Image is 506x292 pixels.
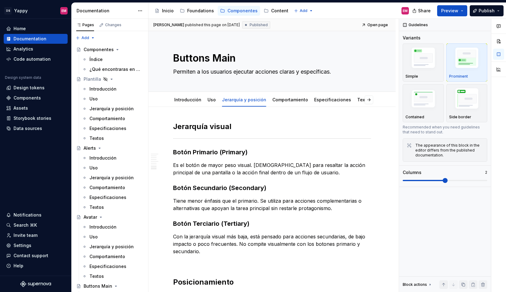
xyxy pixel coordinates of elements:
[74,45,146,55] a: Componentes
[173,197,371,212] p: Tiene menor énfasis que el primario. Se utiliza para acciones complementarias o alternativas que ...
[80,55,146,64] a: Índice
[446,43,488,82] button: placeholderProminent
[81,35,89,40] span: Add
[74,281,146,291] a: Buttons Main
[446,84,488,122] button: placeholderSide border
[4,44,68,54] a: Analytics
[208,97,216,102] a: Uso
[80,252,146,262] a: Comportamiento
[153,22,184,27] span: [PERSON_NAME]
[449,115,471,120] p: Side border
[14,115,51,121] div: Storybook stories
[479,8,495,14] span: Publish
[14,212,42,218] div: Notifications
[312,93,354,106] div: Especificaciones
[152,5,291,17] div: Page tree
[485,170,487,175] p: 2
[222,97,266,102] a: Jerarquía y posición
[173,219,371,228] h3: Botón Terciario (Tertiary)
[4,7,12,14] div: DS
[403,43,444,82] button: placeholderSimple
[449,86,485,113] img: placeholder
[80,124,146,133] a: Especificaciones
[4,24,68,34] a: Home
[89,116,125,122] div: Comportamiento
[84,283,112,289] div: Buttons Main
[89,125,126,132] div: Especificaciones
[173,277,371,287] h2: Posicionamiento
[89,56,103,63] div: Índice
[89,185,125,191] div: Comportamiento
[74,143,146,153] a: Alerts
[89,244,134,250] div: Jerarquía y posición
[84,47,114,53] div: Componentes
[173,148,371,156] h3: Botón Primario (Primary)
[357,97,372,102] a: Textos
[80,153,146,163] a: Introducción
[300,8,307,13] span: Add
[272,97,308,102] a: Comportamiento
[173,161,371,176] p: Es el botón de mayor peso visual. [DEMOGRAPHIC_DATA] para resaltar la acción principal de una pan...
[89,135,104,141] div: Textos
[271,8,288,14] div: Content
[4,210,68,220] button: Notifications
[89,175,134,181] div: Jerarquía y posición
[4,54,68,64] a: Code automation
[61,8,66,13] div: EM
[80,173,146,183] a: Jerarquía y posición
[4,34,68,44] a: Documentation
[405,115,424,120] p: Contained
[418,8,431,14] span: Share
[84,145,96,151] div: Alerts
[403,169,421,176] div: Columns
[172,67,370,77] textarea: Permiten a los usuarios ejecutar acciones claras y específicas.
[261,6,291,16] a: Content
[4,93,68,103] a: Components
[403,35,421,41] div: Variants
[360,21,391,29] a: Open page
[4,83,68,93] a: Design tokens
[172,93,204,106] div: Introducción
[14,95,41,101] div: Components
[415,143,483,158] div: The appearance of this block in the editor differs from the published documentation.
[74,212,146,222] a: Avatar
[20,281,51,287] svg: Supernova Logo
[80,193,146,202] a: Especificaciones
[84,76,101,82] div: Plantilla
[174,97,201,102] a: Introducción
[162,8,174,14] div: Inicio
[403,280,433,289] div: Block actions
[80,163,146,173] a: Uso
[80,222,146,232] a: Introducción
[105,22,121,27] div: Changes
[89,66,140,72] div: ¿Qué encontraras en cada sección?
[89,204,104,210] div: Textos
[152,6,176,16] a: Inicio
[89,86,117,92] div: Introducción
[80,64,146,74] a: ¿Qué encontraras en cada sección?
[219,93,269,106] div: Jerarquía y posición
[80,94,146,104] a: Uso
[470,5,504,16] button: Publish
[449,74,468,79] p: Prominent
[205,93,218,106] div: Uso
[80,84,146,94] a: Introducción
[89,224,117,230] div: Introducción
[4,220,68,230] button: Search ⌘K
[4,103,68,113] a: Assets
[405,74,418,79] p: Simple
[227,8,258,14] div: Componentes
[250,22,268,27] span: Published
[4,113,68,123] a: Storybook stories
[14,242,31,249] div: Settings
[218,6,260,16] a: Componentes
[77,8,135,14] div: Documentation
[80,232,146,242] a: Uso
[14,105,28,111] div: Assets
[80,202,146,212] a: Textos
[405,46,441,72] img: placeholder
[74,34,97,42] button: Add
[89,106,134,112] div: Jerarquía y posición
[89,234,98,240] div: Uso
[187,8,214,14] div: Foundations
